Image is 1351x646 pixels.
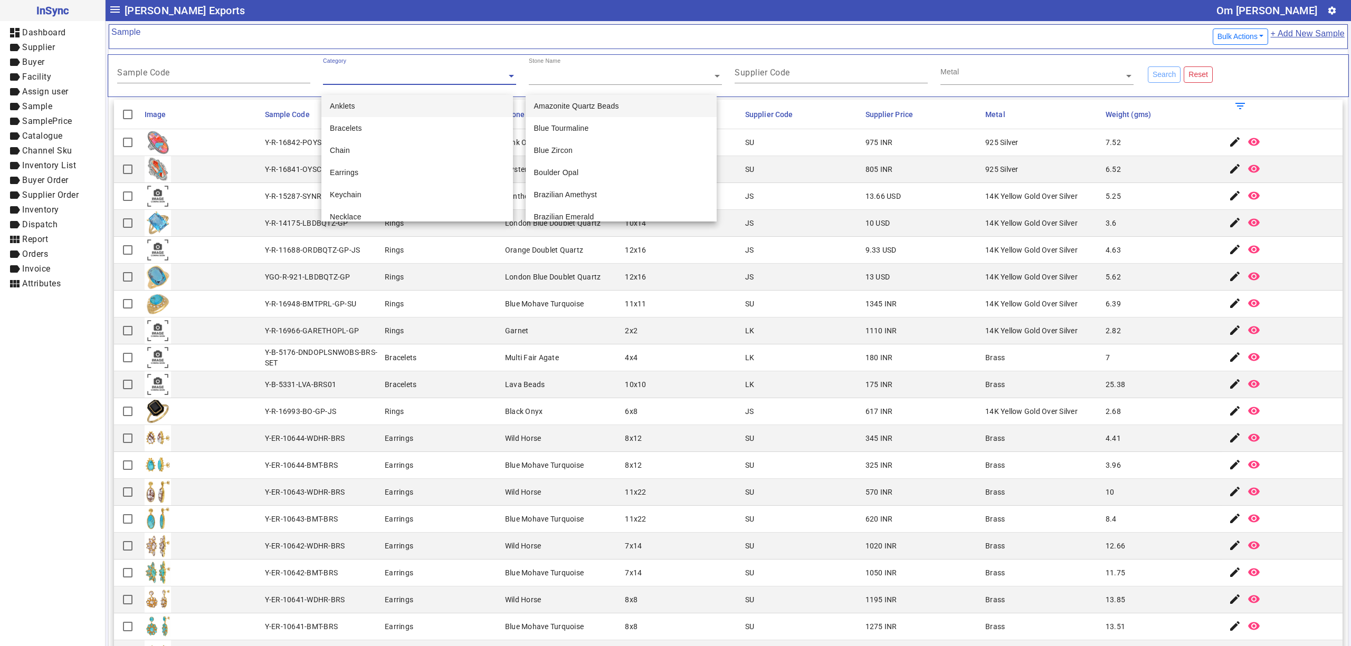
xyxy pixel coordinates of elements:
div: Brass [985,379,1005,390]
div: Y-R-15287-SYNRBY-GP [265,191,344,201]
div: Blue Mohave Turquoise [505,621,584,632]
div: 14K Yellow Gold Over Silver [985,298,1078,309]
div: 8x12 [625,433,642,443]
mat-icon: edit [1229,243,1241,256]
span: Invoice [22,264,51,274]
span: Buyer Order [22,175,69,185]
span: Supplier Price [865,110,913,119]
mat-icon: remove_red_eye [1248,378,1260,390]
div: SU [745,514,755,524]
div: 175 INR [865,379,893,390]
div: SU [745,164,755,175]
mat-icon: edit [1229,512,1241,525]
div: 13 USD [865,272,890,282]
div: 5.62 [1106,272,1121,282]
div: SU [745,541,755,551]
div: 10 [1106,487,1115,497]
span: Bracelets [330,124,362,132]
div: 1275 INR [865,621,897,632]
div: JS [745,218,754,228]
mat-icon: edit [1229,216,1241,229]
div: Brass [985,433,1005,443]
img: 6ef10140-8166-4de9-b1f9-ca202a92d8bd [145,129,171,156]
div: 11x22 [625,487,646,497]
div: Y-R-16948-BMTPRL-GP-SU [265,298,357,309]
mat-icon: remove_red_eye [1248,539,1260,552]
div: Blue Mohave Turquoise [505,514,584,524]
div: 805 INR [865,164,893,175]
mat-icon: remove_red_eye [1248,351,1260,363]
img: dbc417dc-8d39-4e43-a049-47ddb1a99ae2 [145,210,171,236]
mat-icon: remove_red_eye [1248,136,1260,148]
mat-icon: edit [1229,136,1241,148]
span: Dashboard [22,27,66,37]
mat-icon: label [8,248,21,261]
mat-icon: edit [1229,270,1241,283]
div: 1345 INR [865,298,897,309]
div: Y-ER-10642-WDHR-BRS [265,541,345,551]
div: 14K Yellow Gold Over Silver [985,191,1078,201]
div: 13.66 USD [865,191,901,201]
div: Wild Horse [505,594,541,605]
mat-icon: label [8,204,21,216]
span: Orders [22,249,48,259]
div: Earrings [385,514,413,524]
div: 6.52 [1106,164,1121,175]
div: 617 INR [865,406,893,417]
div: Y-B-5331-LVA-BRS01 [265,379,337,390]
div: 2x2 [625,325,638,336]
div: Rings [385,406,404,417]
div: 1110 INR [865,325,897,336]
div: 14K Yellow Gold Over Silver [985,272,1078,282]
div: Rings [385,245,404,255]
div: Brass [985,594,1005,605]
img: 8b889667-9dde-4986-916d-74833ede7738 [145,398,171,425]
div: Brass [985,621,1005,632]
div: Y-ER-10643-BMT-BRS [265,514,338,524]
mat-icon: remove_red_eye [1248,243,1260,256]
mat-icon: view_module [8,277,21,290]
mat-icon: edit [1229,189,1241,202]
div: SU [745,594,755,605]
div: 12x16 [625,245,646,255]
mat-icon: remove_red_eye [1248,512,1260,525]
div: JS [745,245,754,255]
span: [PERSON_NAME] Exports [125,2,245,19]
span: Boulder Opal [534,168,579,177]
span: Supplier Code [745,110,793,119]
div: SU [745,567,755,578]
span: InSync [8,2,97,19]
img: 705eca97-4079-4f28-9cc7-8b6550a4e3e3 [145,506,171,532]
span: Keychain [330,190,361,199]
mat-icon: remove_red_eye [1248,216,1260,229]
div: LK [745,325,755,336]
mat-icon: label [8,130,21,142]
div: Earrings [385,487,413,497]
mat-icon: edit [1229,539,1241,552]
div: Y-R-16842-POYSCT-SU [265,137,341,148]
mat-icon: label [8,263,21,275]
mat-label: Sample Code [117,68,170,78]
div: 570 INR [865,487,893,497]
div: Earrings [385,594,413,605]
mat-icon: filter_list [1234,100,1247,112]
div: 7x14 [625,541,642,551]
div: Y-ER-10642-BMT-BRS [265,567,338,578]
mat-icon: label [8,144,21,157]
mat-icon: edit [1229,593,1241,605]
div: Y-R-16841-OYSCT-SU [265,164,337,175]
div: LK [745,379,755,390]
img: comingsoon.png [145,317,171,344]
div: 10x10 [625,379,646,390]
div: 3.6 [1106,218,1117,228]
span: Inventory List [22,160,76,170]
div: JS [745,272,754,282]
div: Rings [385,298,404,309]
div: 14K Yellow Gold Over Silver [985,218,1078,228]
img: comingsoon.png [145,344,171,371]
div: 2.68 [1106,406,1121,417]
div: Earrings [385,541,413,551]
div: 925 Silver [985,137,1019,148]
span: Anklets [330,102,355,110]
mat-icon: remove_red_eye [1248,458,1260,471]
